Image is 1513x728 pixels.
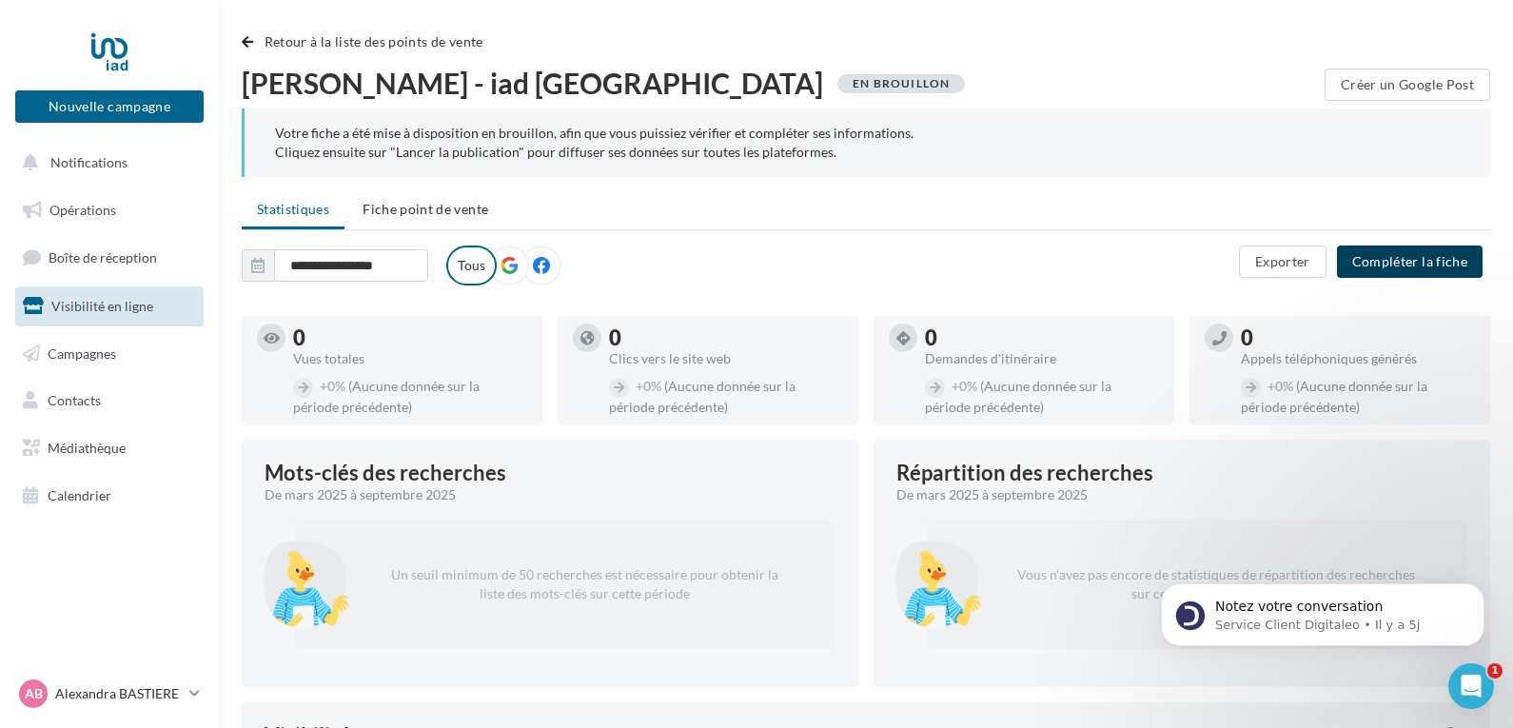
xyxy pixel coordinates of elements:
span: Retour à la liste des points de vente [265,33,483,49]
div: En brouillon [837,74,965,93]
div: Votre fiche a été mise à disposition en brouillon, afin que vous puissiez vérifier et compléter s... [275,124,1460,162]
button: Nouvelle campagne [15,90,204,123]
div: Clics vers le site web [609,352,843,365]
div: Demandes d'itinéraire [925,352,1159,365]
span: (Aucune donnée sur la période précédente) [1241,378,1427,415]
a: Visibilité en ligne [11,286,207,326]
span: [PERSON_NAME] - iad [GEOGRAPHIC_DATA] [242,69,823,97]
button: Notifications [11,143,200,183]
a: Médiathèque [11,428,207,468]
span: Fiche point de vente [363,201,488,217]
a: Boîte de réception [11,237,207,278]
a: Compléter la fiche [1329,252,1490,268]
div: 0 [609,327,843,348]
p: Un seuil minimum de 50 recherches est nécessaire pour obtenir la liste des mots-clés sur cette pé... [364,550,805,619]
span: 1 [1487,663,1503,679]
span: Boîte de réception [49,249,157,266]
div: 0 [1241,327,1475,348]
span: AB [25,684,43,703]
a: Calendrier [11,476,207,516]
span: 0% [1267,378,1293,394]
button: Exporter [1239,246,1326,278]
a: Opérations [11,190,207,230]
div: 0 [293,327,527,348]
div: Vues totales [293,352,527,365]
p: Alexandra BASTIERE [55,684,182,703]
a: Contacts [11,381,207,421]
a: Campagnes [11,334,207,374]
span: (Aucune donnée sur la période précédente) [293,378,480,415]
button: Créer un Google Post [1325,69,1490,101]
span: Mots-clés des recherches [265,462,506,483]
div: De mars 2025 à septembre 2025 [896,485,1452,504]
button: Retour à la liste des points de vente [242,30,491,53]
span: Opérations [49,202,116,218]
iframe: Intercom notifications message [1132,543,1513,677]
p: Vous n'avez pas encore de statistiques de répartition des recherches sur cette fiche point de vente [995,550,1437,619]
label: Tous [446,246,497,285]
span: + [636,378,643,394]
span: 0% [952,378,977,394]
span: Médiathèque [48,440,126,456]
span: (Aucune donnée sur la période précédente) [925,378,1111,415]
span: Contacts [48,392,101,408]
span: Visibilité en ligne [51,298,153,314]
div: Répartition des recherches [896,462,1153,483]
a: AB Alexandra BASTIERE [15,676,204,712]
span: Notifications [50,154,128,170]
span: 0% [320,378,345,394]
span: 0% [636,378,661,394]
span: + [1267,378,1275,394]
span: Campagnes [48,344,116,361]
span: Calendrier [48,487,111,503]
div: 0 [925,327,1159,348]
div: De mars 2025 à septembre 2025 [265,485,820,504]
span: + [952,378,959,394]
button: Compléter la fiche [1337,246,1483,278]
span: (Aucune donnée sur la période précédente) [609,378,796,415]
iframe: Intercom live chat [1448,663,1494,709]
span: + [320,378,327,394]
div: Appels téléphoniques générés [1241,352,1475,365]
